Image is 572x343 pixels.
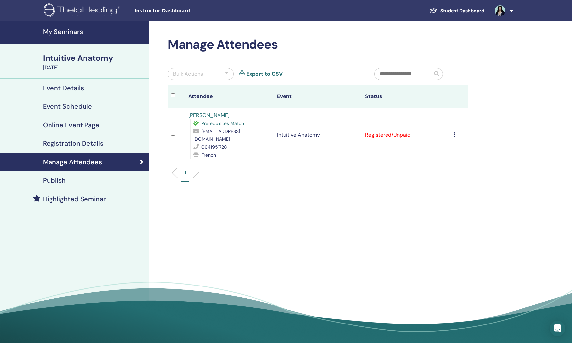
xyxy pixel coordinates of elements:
div: Open Intercom Messenger [550,321,565,336]
a: [PERSON_NAME] [188,112,230,119]
h2: Manage Attendees [168,37,468,52]
a: Student Dashboard [424,5,489,17]
img: default.jpg [495,5,505,16]
h4: Registration Details [43,139,103,147]
span: Instructor Dashboard [134,7,233,14]
th: Attendee [185,85,273,108]
th: Event [274,85,362,108]
div: Intuitive Anatomy [43,53,145,64]
h4: Manage Attendees [43,158,102,166]
img: graduation-cap-white.svg [430,8,438,13]
h4: Online Event Page [43,121,99,129]
h4: Event Details [43,84,84,92]
td: Intuitive Anatomy [274,108,362,162]
span: [EMAIL_ADDRESS][DOMAIN_NAME] [193,128,240,142]
div: Bulk Actions [173,70,203,78]
h4: My Seminars [43,28,145,36]
a: Export to CSV [246,70,283,78]
span: French [201,152,216,158]
th: Status [362,85,450,108]
span: 0641951728 [201,144,227,150]
span: Prerequisites Match [201,120,244,126]
h4: Highlighted Seminar [43,195,106,203]
h4: Publish [43,176,66,184]
p: 1 [185,169,186,176]
div: [DATE] [43,64,145,72]
img: logo.png [44,3,122,18]
h4: Event Schedule [43,102,92,110]
a: Intuitive Anatomy[DATE] [39,53,149,72]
